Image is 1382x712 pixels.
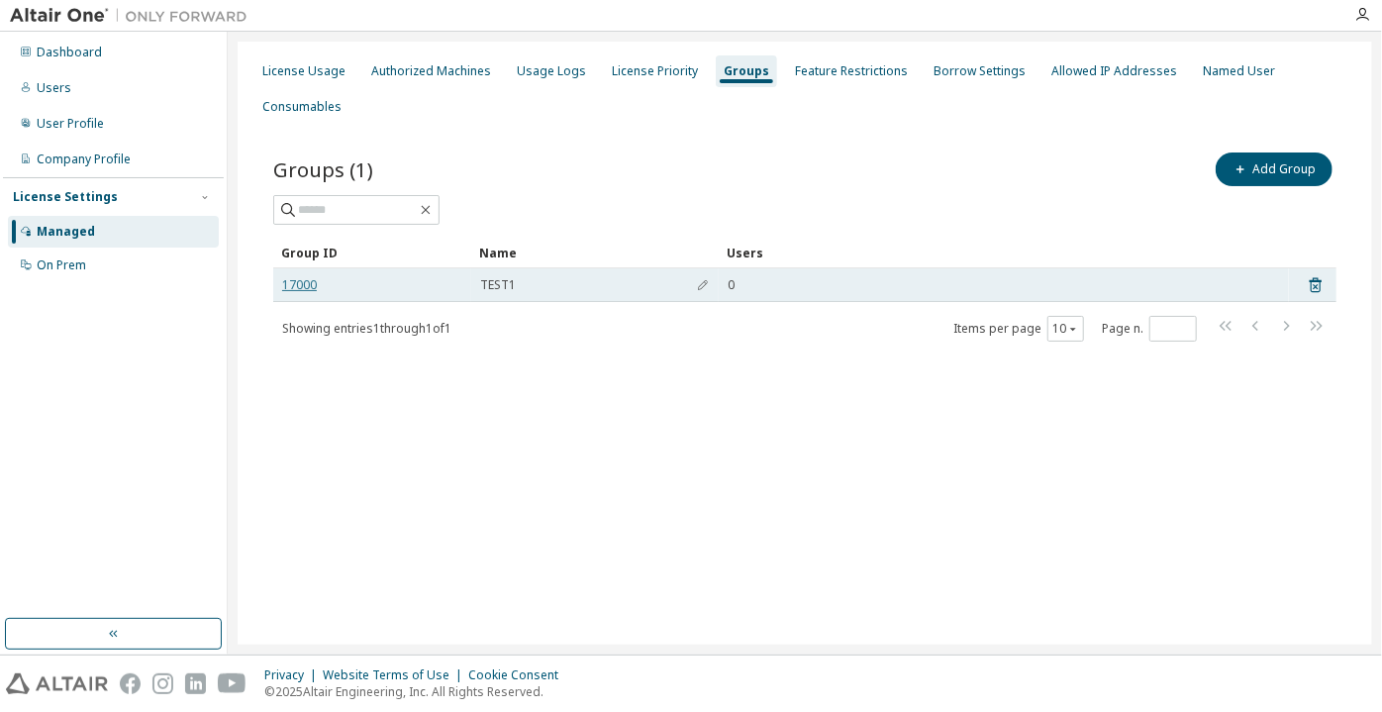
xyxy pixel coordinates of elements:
div: License Usage [262,63,345,79]
span: Page n. [1102,316,1197,342]
div: Managed [37,224,95,240]
img: linkedin.svg [185,673,206,694]
img: Altair One [10,6,257,26]
div: User Profile [37,116,104,132]
div: Groups [724,63,769,79]
span: Items per page [953,316,1084,342]
div: Website Terms of Use [323,667,468,683]
img: instagram.svg [152,673,173,694]
div: On Prem [37,257,86,273]
a: 17000 [282,277,317,293]
div: License Priority [612,63,698,79]
div: Privacy [264,667,323,683]
div: Users [727,237,1281,268]
span: Showing entries 1 through 1 of 1 [282,320,451,337]
img: altair_logo.svg [6,673,108,694]
div: Name [479,237,711,268]
button: Add Group [1216,153,1333,186]
img: youtube.svg [218,673,247,694]
p: © 2025 Altair Engineering, Inc. All Rights Reserved. [264,683,570,700]
div: Allowed IP Addresses [1051,63,1177,79]
div: Company Profile [37,152,131,167]
img: facebook.svg [120,673,141,694]
div: Usage Logs [517,63,586,79]
span: Groups (1) [273,155,373,183]
span: 0 [728,277,735,293]
span: TEST1 [480,277,516,293]
div: Feature Restrictions [795,63,908,79]
div: Consumables [262,99,342,115]
div: Named User [1203,63,1275,79]
div: Dashboard [37,45,102,60]
div: Users [37,80,71,96]
div: Cookie Consent [468,667,570,683]
div: License Settings [13,189,118,205]
div: Group ID [281,237,463,268]
button: 10 [1052,321,1079,337]
div: Authorized Machines [371,63,491,79]
div: Borrow Settings [934,63,1026,79]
